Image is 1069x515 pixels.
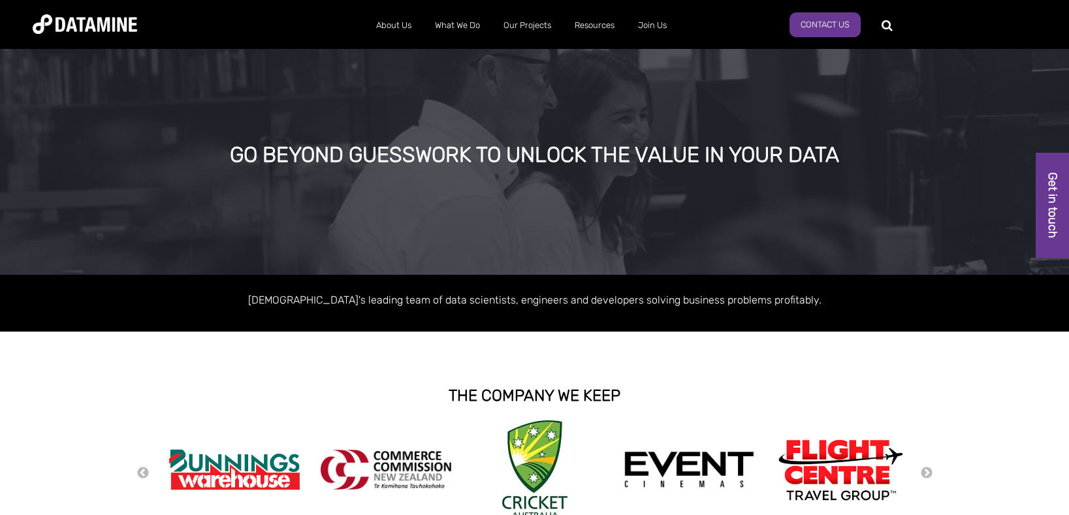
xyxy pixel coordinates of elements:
img: Bunnings Warehouse [169,445,300,494]
div: GO BEYOND GUESSWORK TO UNLOCK THE VALUE IN YOUR DATA [123,144,945,167]
a: Resources [563,8,626,42]
img: event cinemas [624,451,754,489]
button: Next [920,466,933,480]
a: Get in touch [1036,153,1069,258]
img: Datamine [33,14,137,34]
a: About Us [364,8,423,42]
a: Join Us [626,8,678,42]
button: Previous [136,466,150,480]
img: Flight Centre [775,436,906,503]
a: What We Do [423,8,492,42]
a: Contact Us [790,12,861,37]
p: [DEMOGRAPHIC_DATA]'s leading team of data scientists, engineers and developers solving business p... [163,291,907,309]
strong: THE COMPANY WE KEEP [449,386,620,405]
img: commercecommission [321,450,451,490]
a: Our Projects [492,8,563,42]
